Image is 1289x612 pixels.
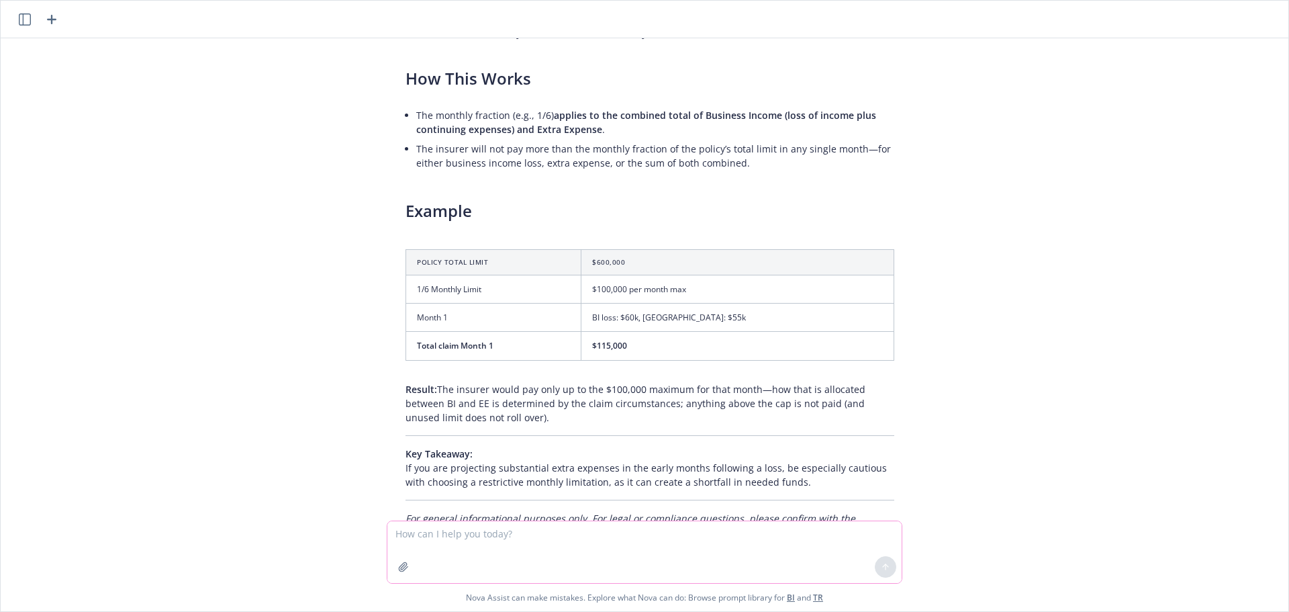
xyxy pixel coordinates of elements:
[405,13,857,40] span: Extra Expense is typically included in the monthly limitation when a Business Income policy is en...
[416,105,894,139] li: The monthly fraction (e.g., 1/6) .
[405,200,894,222] h3: Example
[405,512,855,539] em: For general informational purposes only. For legal or compliance questions, please confirm with t...
[405,383,437,396] span: Result:
[416,139,894,173] li: The insurer will not pay more than the monthly fraction of the policy’s total limit in any single...
[581,275,894,304] td: $100,000 per month max
[417,340,493,351] span: Total claim Month 1
[581,304,894,332] td: BI loss: $60k, [GEOGRAPHIC_DATA]: $55k
[592,340,627,351] span: $115,000
[406,275,581,304] td: 1/6 Monthly Limit
[581,249,894,275] th: $600,000
[416,109,876,136] span: applies to the combined total of Business Income (loss of income plus continuing expenses) and Ex...
[406,249,581,275] th: Policy Total Limit
[787,592,795,603] a: BI
[405,447,894,489] p: If you are projecting substantial extra expenses in the early months following a loss, be especia...
[406,304,581,332] td: Month 1
[466,584,823,611] span: Nova Assist can make mistakes. Explore what Nova can do: Browse prompt library for and
[405,447,473,460] span: Key Takeaway:
[813,592,823,603] a: TR
[405,382,894,425] p: The insurer would pay only up to the $100,000 maximum for that month—how that is allocated betwee...
[405,67,894,90] h3: How This Works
